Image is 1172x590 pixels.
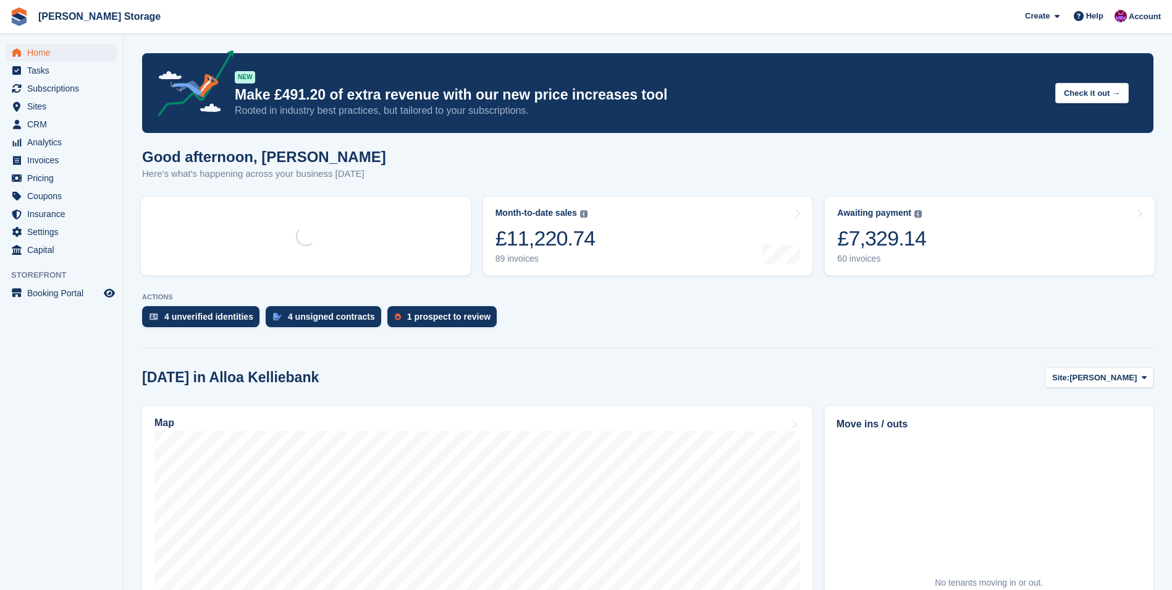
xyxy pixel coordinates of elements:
div: No tenants moving in or out. [935,576,1043,589]
div: 4 unverified identities [164,312,253,322]
img: prospect-51fa495bee0391a8d652442698ab0144808aea92771e9ea1ae160a38d050c398.svg [395,313,401,320]
a: menu [6,116,117,133]
a: menu [6,169,117,187]
span: Booking Portal [27,284,101,302]
span: Insurance [27,205,101,223]
span: Invoices [27,152,101,169]
img: stora-icon-8386f47178a22dfd0bd8f6a31ec36ba5ce8667c1dd55bd0f319d3a0aa187defe.svg [10,7,28,26]
img: icon-info-grey-7440780725fd019a000dd9b08b2336e03edf1995a4989e88bcd33f0948082b44.svg [914,210,922,218]
a: menu [6,284,117,302]
span: Pricing [27,169,101,187]
span: Subscriptions [27,80,101,97]
div: £11,220.74 [495,226,596,251]
span: Site: [1052,372,1069,384]
span: Help [1086,10,1103,22]
button: Check it out → [1055,83,1129,103]
div: Month-to-date sales [495,208,577,218]
span: [PERSON_NAME] [1069,372,1137,384]
span: CRM [27,116,101,133]
img: Audra Whitelaw [1115,10,1127,22]
p: Here's what's happening across your business [DATE] [142,167,386,181]
span: Coupons [27,187,101,205]
a: menu [6,62,117,79]
span: Settings [27,223,101,241]
a: menu [6,98,117,115]
a: menu [6,44,117,61]
span: Sites [27,98,101,115]
a: menu [6,241,117,259]
span: Home [27,44,101,61]
div: 1 prospect to review [407,312,491,322]
a: menu [6,152,117,169]
h2: Move ins / outs [837,417,1142,432]
a: [PERSON_NAME] Storage [33,6,166,27]
img: contract_signature_icon-13c848040528278c33f63329250d36e43548de30e8caae1d1a13099fd9432cc5.svg [273,313,282,320]
a: menu [6,80,117,97]
a: 4 unverified identities [142,306,266,333]
p: Make £491.20 of extra revenue with our new price increases tool [235,86,1045,104]
p: Rooted in industry best practices, but tailored to your subscriptions. [235,104,1045,118]
a: menu [6,187,117,205]
div: 4 unsigned contracts [288,312,375,322]
span: Capital [27,241,101,259]
a: 4 unsigned contracts [266,306,387,333]
div: 60 invoices [837,254,926,264]
a: Month-to-date sales £11,220.74 89 invoices [483,197,813,275]
h2: [DATE] in Alloa Kelliebank [142,369,319,386]
span: Account [1129,11,1161,23]
h2: Map [154,417,174,429]
h1: Good afternoon, [PERSON_NAME] [142,148,386,165]
button: Site: [PERSON_NAME] [1045,367,1153,388]
a: menu [6,223,117,241]
div: 89 invoices [495,254,596,264]
a: Awaiting payment £7,329.14 60 invoices [825,197,1155,275]
a: 1 prospect to review [387,306,503,333]
a: menu [6,134,117,151]
a: menu [6,205,117,223]
img: icon-info-grey-7440780725fd019a000dd9b08b2336e03edf1995a4989e88bcd33f0948082b44.svg [580,210,588,218]
span: Create [1025,10,1050,22]
p: ACTIONS [142,293,1153,301]
div: NEW [235,71,255,83]
div: Awaiting payment [837,208,911,218]
span: Storefront [11,269,123,281]
div: £7,329.14 [837,226,926,251]
a: Preview store [102,286,117,301]
span: Tasks [27,62,101,79]
img: verify_identity-adf6edd0f0f0b5bbfe63781bf79b02c33cf7c696d77639b501bdc392416b5a36.svg [150,313,158,320]
img: price-adjustments-announcement-icon-8257ccfd72463d97f412b2fc003d46551f7dbcb40ab6d574587a9cd5c0d94... [148,50,234,121]
span: Analytics [27,134,101,151]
